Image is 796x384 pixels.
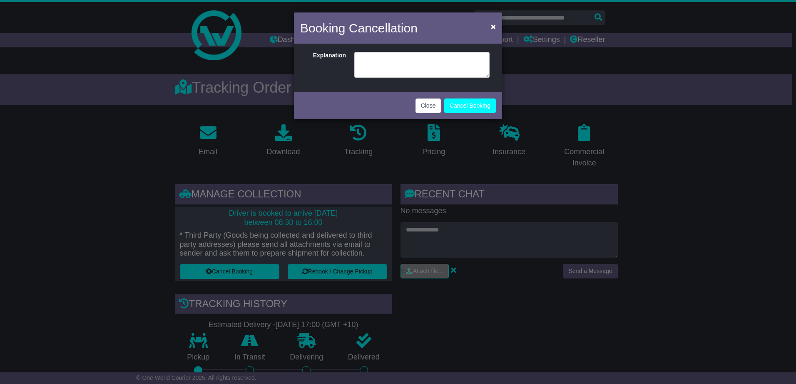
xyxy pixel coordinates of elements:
button: Close [487,18,500,35]
label: Explanation [302,52,350,76]
span: × [491,22,496,31]
button: Cancel Booking [444,98,496,113]
button: Close [415,98,441,113]
h4: Booking Cancellation [300,19,418,37]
